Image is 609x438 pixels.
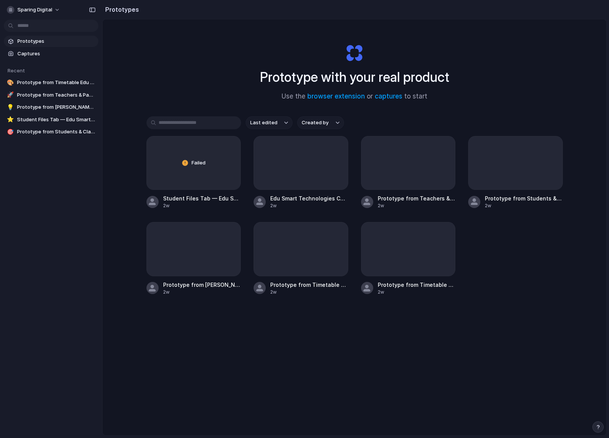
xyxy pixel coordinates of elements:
a: 💡Prototype from [PERSON_NAME] - Edit Student [4,102,98,113]
div: 2w [163,202,241,209]
span: Recent [8,67,25,74]
div: ⭐ [7,116,14,124]
h1: Prototype with your real product [260,67,449,87]
a: Prototypes [4,36,98,47]
span: Student Files Tab — Edu Smart Technologies [163,194,241,202]
a: 🎨Prototype from Timetable Edu Smart Technologies [4,77,98,88]
a: 🚀Prototype from Teachers & Panel Users [4,89,98,101]
a: FailedStudent Files Tab — Edu Smart Technologies2w [146,136,241,209]
a: browser extension [307,92,365,100]
span: Prototype from Timetable Edu Smart Technologies (Semester I 2025/2026) [270,281,348,289]
span: Prototype from Teachers & Panel Users [17,91,95,99]
a: Edu Smart Technologies Course Page2w [254,136,348,209]
div: 2w [485,202,563,209]
a: 🎯Prototype from Students & Classes - Edu Smart Technologies [4,126,98,138]
a: captures [375,92,402,100]
a: Prototype from [PERSON_NAME] - Edit Student2w [146,222,241,295]
a: Prototype from Timetable Edu Smart Technologies (Semester I 2025/2026)2w [254,222,348,295]
a: Prototype from Students & Classes - Edu Smart Technologies2w [468,136,563,209]
span: Student Files Tab — Edu Smart Technologies [17,116,95,124]
span: Prototype from Timetable Edu Smart Technologies [378,281,456,289]
button: Sparing Digital [4,4,64,16]
div: 🚀 [7,91,14,99]
button: Created by [297,116,344,129]
div: 2w [270,289,348,296]
span: Captures [17,50,95,58]
a: Captures [4,48,98,59]
a: ⭐Student Files Tab — Edu Smart Technologies [4,114,98,125]
div: 2w [270,202,348,209]
span: Prototype from Timetable Edu Smart Technologies [17,79,95,86]
div: 🎯 [7,128,14,136]
span: Use the or to start [282,92,427,102]
div: 2w [378,289,456,296]
span: Prototype from Students & Classes - Edu Smart Technologies [485,194,563,202]
a: Prototype from Teachers & Panel Users2w [361,136,456,209]
button: Last edited [246,116,293,129]
span: Prototypes [17,38,95,45]
h2: Prototypes [102,5,139,14]
div: 2w [378,202,456,209]
div: 2w [163,289,241,296]
a: Prototype from Timetable Edu Smart Technologies2w [361,222,456,295]
span: Failed [192,159,206,167]
div: 💡 [7,103,14,111]
span: Last edited [250,119,277,127]
span: Created by [302,119,329,127]
span: Edu Smart Technologies Course Page [270,194,348,202]
div: 🎨 [7,79,14,86]
span: Prototype from [PERSON_NAME] - Edit Student [17,103,95,111]
span: Sparing Digital [17,6,52,14]
span: Prototype from Teachers & Panel Users [378,194,456,202]
span: Prototype from Students & Classes - Edu Smart Technologies [17,128,95,136]
span: Prototype from [PERSON_NAME] - Edit Student [163,281,241,289]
